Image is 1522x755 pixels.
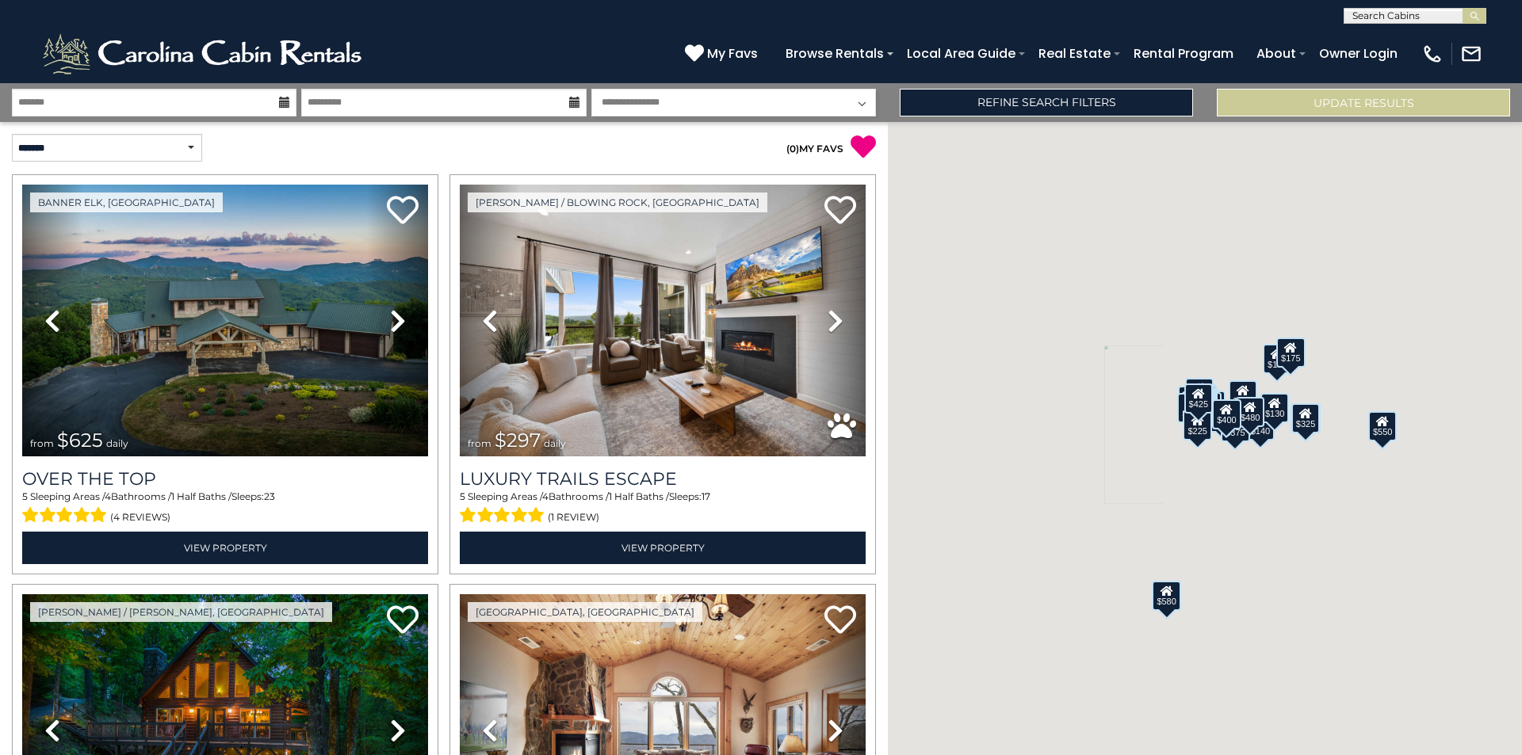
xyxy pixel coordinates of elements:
[1031,40,1119,67] a: Real Estate
[786,143,843,154] a: (0)MY FAVS
[22,468,428,490] a: Over The Top
[468,437,491,449] span: from
[1276,337,1305,367] div: $175
[1249,40,1304,67] a: About
[460,185,866,456] img: thumbnail_168695581.jpeg
[1185,377,1214,407] div: $125
[460,532,866,564] a: View Property
[1246,410,1275,440] div: $140
[30,193,223,212] a: Banner Elk, [GEOGRAPHIC_DATA]
[387,194,419,228] a: Add to favorites
[22,532,428,564] a: View Property
[1217,89,1510,116] button: Update Results
[548,507,599,528] span: (1 review)
[702,490,710,502] span: 17
[22,490,28,502] span: 5
[387,604,419,638] a: Add to favorites
[468,602,702,622] a: [GEOGRAPHIC_DATA], [GEOGRAPHIC_DATA]
[1221,411,1249,441] div: $375
[22,185,428,456] img: thumbnail_167153549.jpeg
[30,602,332,622] a: [PERSON_NAME] / [PERSON_NAME], [GEOGRAPHIC_DATA]
[1460,43,1482,65] img: mail-regular-white.png
[1183,410,1211,440] div: $225
[105,490,111,502] span: 4
[824,194,856,228] a: Add to favorites
[1126,40,1241,67] a: Rental Program
[1368,410,1397,440] div: $550
[685,44,762,64] a: My Favs
[778,40,892,67] a: Browse Rentals
[264,490,275,502] span: 23
[460,468,866,490] a: Luxury Trails Escape
[468,193,767,212] a: [PERSON_NAME] / Blowing Rock, [GEOGRAPHIC_DATA]
[1177,392,1206,422] div: $230
[707,44,758,63] span: My Favs
[542,490,549,502] span: 4
[900,89,1193,116] a: Refine Search Filters
[1260,393,1289,423] div: $130
[786,143,799,154] span: ( )
[22,490,428,528] div: Sleeping Areas / Bathrooms / Sleeps:
[460,490,866,528] div: Sleeping Areas / Bathrooms / Sleeps:
[106,437,128,449] span: daily
[1291,403,1320,433] div: $325
[544,437,566,449] span: daily
[495,429,541,452] span: $297
[1311,40,1405,67] a: Owner Login
[30,437,54,449] span: from
[1212,398,1241,429] div: $400
[40,30,369,78] img: White-1-2.png
[171,490,231,502] span: 1 Half Baths /
[1263,344,1291,374] div: $175
[609,490,669,502] span: 1 Half Baths /
[460,490,465,502] span: 5
[899,40,1023,67] a: Local Area Guide
[57,429,103,452] span: $625
[1184,383,1213,413] div: $425
[110,507,170,528] span: (4 reviews)
[1236,396,1264,426] div: $480
[1229,380,1257,410] div: $349
[1421,43,1444,65] img: phone-regular-white.png
[790,143,796,154] span: 0
[824,604,856,638] a: Add to favorites
[1152,580,1180,610] div: $580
